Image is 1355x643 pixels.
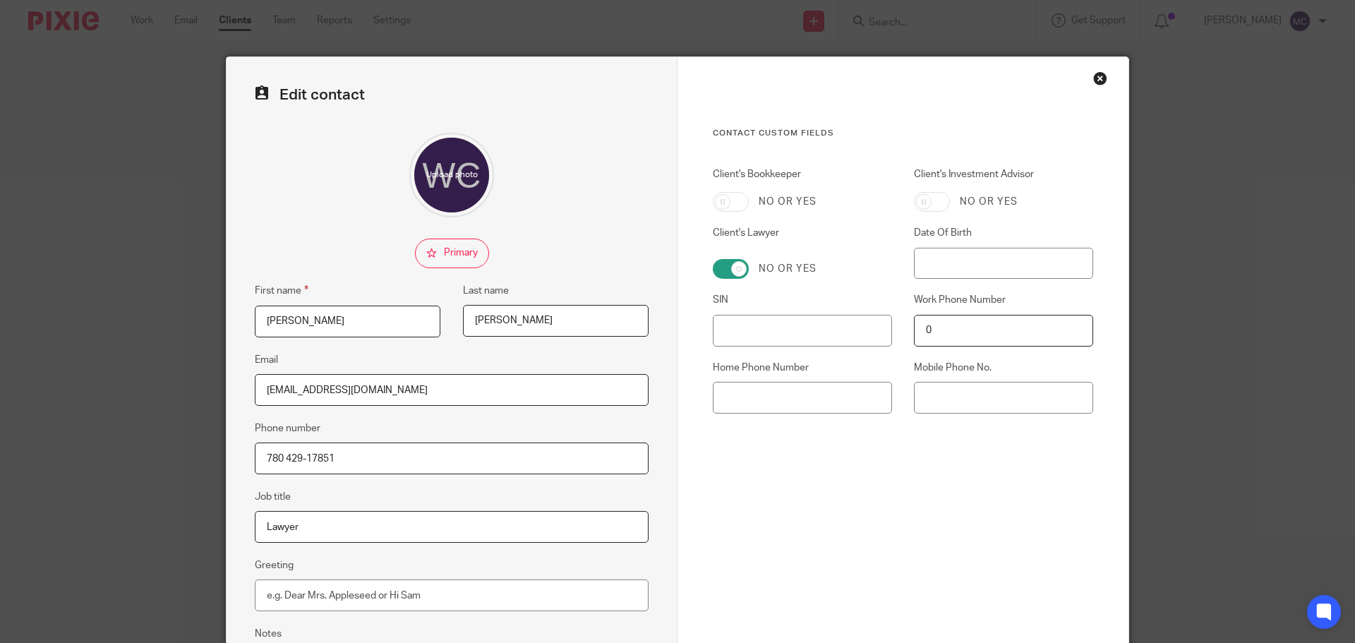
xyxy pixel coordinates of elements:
label: No or yes [759,262,817,276]
label: Phone number [255,421,320,435]
label: Date Of Birth [914,226,1093,240]
label: No or yes [960,195,1018,209]
label: Last name [463,284,509,298]
input: e.g. Dear Mrs. Appleseed or Hi Sam [255,579,649,611]
label: Greeting [255,558,294,572]
div: Close this dialog window [1093,71,1107,85]
h3: Contact Custom fields [713,128,1093,139]
label: Home Phone Number [713,361,892,375]
label: Client's Bookkeeper [713,167,892,181]
label: Notes [255,627,282,641]
label: Client's Lawyer [713,226,892,248]
h2: Edit contact [255,85,649,104]
label: Work Phone Number [914,293,1093,307]
label: Email [255,353,278,367]
label: SIN [713,293,892,307]
label: Mobile Phone No. [914,361,1093,375]
label: First name [255,282,308,299]
label: Job title [255,490,291,504]
label: No or yes [759,195,817,209]
label: Client's Investment Advisor [914,167,1093,181]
